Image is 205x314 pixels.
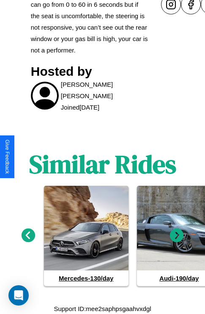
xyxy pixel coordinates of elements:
h4: Mercedes - 130 /day [44,270,128,286]
a: Mercedes-130/day [44,186,128,286]
h3: Hosted by [31,64,148,79]
p: [PERSON_NAME] [PERSON_NAME] [61,79,148,102]
div: Open Intercom Messenger [8,285,29,306]
p: Joined [DATE] [61,102,99,113]
div: Give Feedback [4,140,10,174]
h1: Similar Rides [29,147,176,182]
